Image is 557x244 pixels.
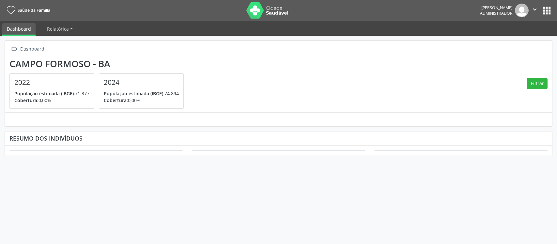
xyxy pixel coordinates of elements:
[14,90,89,97] p: 71.377
[14,97,39,103] span: Cobertura:
[14,90,75,97] span: População estimada (IBGE):
[9,44,19,54] i: 
[480,5,513,10] div: [PERSON_NAME]
[104,97,128,103] span: Cobertura:
[2,23,36,36] a: Dashboard
[14,78,89,86] h4: 2022
[104,97,179,104] p: 0,00%
[18,8,50,13] span: Saúde da Família
[104,78,179,86] h4: 2024
[5,5,50,16] a: Saúde da Família
[529,4,541,17] button: 
[14,97,89,104] p: 0,00%
[104,90,164,97] span: População estimada (IBGE):
[9,135,548,142] div: Resumo dos indivíduos
[541,5,552,16] button: apps
[9,44,45,54] a:  Dashboard
[515,4,529,17] img: img
[104,90,179,97] p: 74.894
[531,6,538,13] i: 
[527,78,548,89] button: Filtrar
[42,23,77,35] a: Relatórios
[19,44,45,54] div: Dashboard
[47,26,69,32] span: Relatórios
[480,10,513,16] span: Administrador
[9,58,188,69] div: Campo Formoso - BA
